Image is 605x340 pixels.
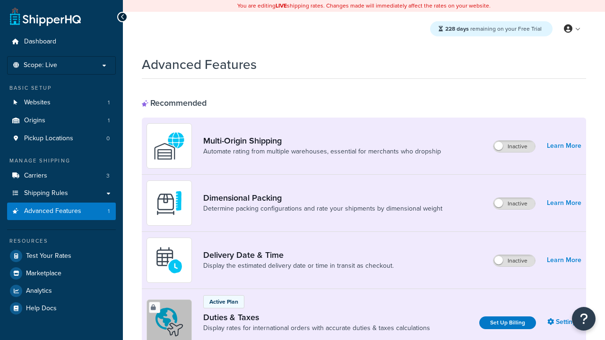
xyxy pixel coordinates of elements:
[203,147,441,156] a: Automate rating from multiple warehouses, essential for merchants who dropship
[547,196,581,210] a: Learn More
[7,167,116,185] a: Carriers3
[108,207,110,215] span: 1
[203,261,394,271] a: Display the estimated delivery date or time in transit as checkout.
[7,265,116,282] a: Marketplace
[24,99,51,107] span: Websites
[142,55,257,74] h1: Advanced Features
[24,38,56,46] span: Dashboard
[493,198,535,209] label: Inactive
[203,312,430,323] a: Duties & Taxes
[153,187,186,220] img: DTVBYsAAAAAASUVORK5CYII=
[7,94,116,111] a: Websites1
[153,129,186,162] img: WatD5o0RtDAAAAAElFTkSuQmCC
[203,250,394,260] a: Delivery Date & Time
[203,136,441,146] a: Multi-Origin Shipping
[108,117,110,125] span: 1
[203,323,430,333] a: Display rates for international orders with accurate duties & taxes calculations
[26,305,57,313] span: Help Docs
[547,139,581,153] a: Learn More
[7,84,116,92] div: Basic Setup
[142,98,207,108] div: Recommended
[7,300,116,317] a: Help Docs
[108,99,110,107] span: 1
[276,1,287,10] b: LIVE
[547,315,581,329] a: Settings
[7,112,116,129] li: Origins
[209,297,238,306] p: Active Plan
[7,94,116,111] li: Websites
[7,237,116,245] div: Resources
[7,203,116,220] li: Advanced Features
[7,185,116,202] a: Shipping Rules
[493,255,535,266] label: Inactive
[445,25,469,33] strong: 228 days
[26,270,61,278] span: Marketplace
[153,244,186,277] img: gfkeb5ejjkALwAAAABJRU5ErkJggg==
[24,172,47,180] span: Carriers
[479,316,536,329] a: Set Up Billing
[445,25,542,33] span: remaining on your Free Trial
[7,167,116,185] li: Carriers
[24,117,45,125] span: Origins
[203,193,442,203] a: Dimensional Packing
[7,33,116,51] a: Dashboard
[7,203,116,220] a: Advanced Features1
[572,307,596,331] button: Open Resource Center
[24,189,68,197] span: Shipping Rules
[106,172,110,180] span: 3
[106,135,110,143] span: 0
[203,204,442,213] a: Determine packing configurations and rate your shipments by dimensional weight
[24,61,57,69] span: Scope: Live
[7,112,116,129] a: Origins1
[493,141,535,152] label: Inactive
[7,130,116,147] a: Pickup Locations0
[7,247,116,264] a: Test Your Rates
[26,252,71,260] span: Test Your Rates
[26,287,52,295] span: Analytics
[7,282,116,299] a: Analytics
[7,130,116,147] li: Pickup Locations
[24,135,73,143] span: Pickup Locations
[7,157,116,165] div: Manage Shipping
[24,207,81,215] span: Advanced Features
[547,254,581,267] a: Learn More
